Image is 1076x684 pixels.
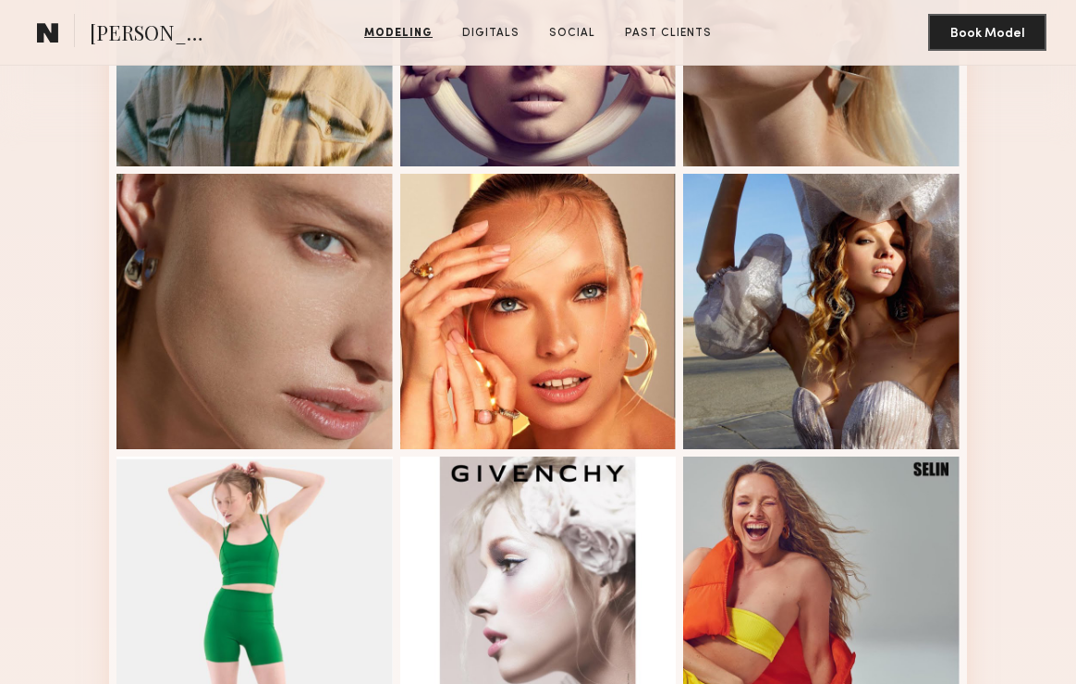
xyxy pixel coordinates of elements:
[455,25,527,42] a: Digitals
[617,25,719,42] a: Past Clients
[90,18,218,51] span: [PERSON_NAME]
[928,14,1046,51] button: Book Model
[928,24,1046,40] a: Book Model
[542,25,603,42] a: Social
[357,25,440,42] a: Modeling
